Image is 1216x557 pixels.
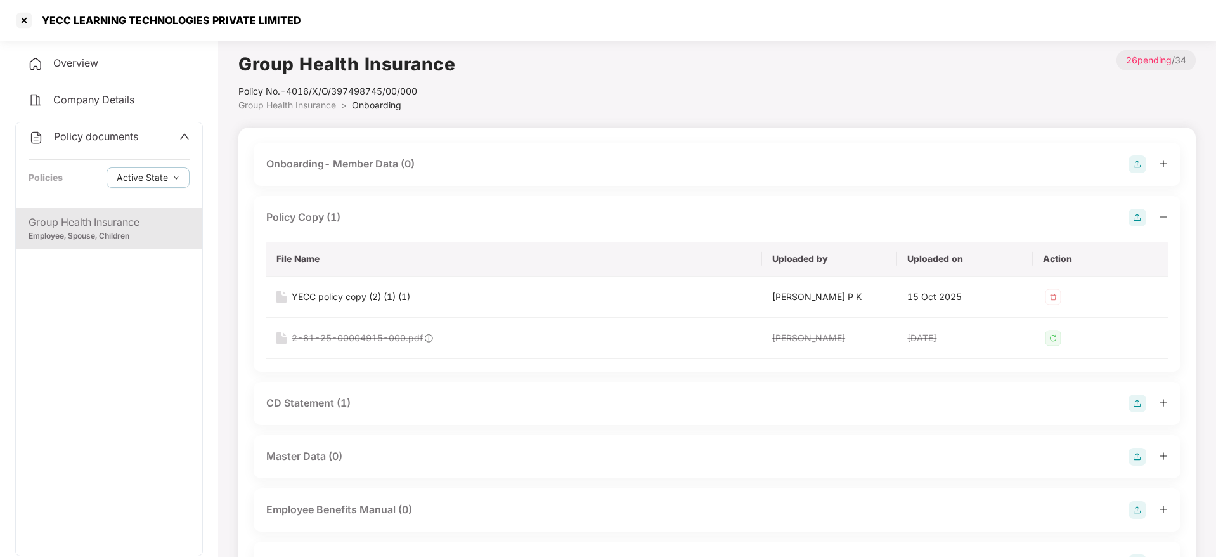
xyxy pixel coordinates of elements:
span: plus [1159,398,1168,407]
span: Onboarding [352,100,401,110]
img: svg+xml;base64,PHN2ZyB4bWxucz0iaHR0cDovL3d3dy53My5vcmcvMjAwMC9zdmciIHdpZHRoPSIxNiIgaGVpZ2h0PSIyMC... [276,291,287,303]
span: Overview [53,56,98,69]
div: YECC LEARNING TECHNOLOGIES PRIVATE LIMITED [34,14,301,27]
div: 2-81-25-00004915-000.pdf [292,331,423,345]
img: svg+xml;base64,PHN2ZyB4bWxucz0iaHR0cDovL3d3dy53My5vcmcvMjAwMC9zdmciIHdpZHRoPSIyOCIgaGVpZ2h0PSIyOC... [1129,395,1146,412]
img: svg+xml;base64,PHN2ZyB4bWxucz0iaHR0cDovL3d3dy53My5vcmcvMjAwMC9zdmciIHdpZHRoPSIzMiIgaGVpZ2h0PSIzMi... [1043,287,1063,307]
div: Employee Benefits Manual (0) [266,502,412,518]
span: up [179,131,190,141]
div: Policy No.- 4016/X/O/397498745/00/000 [238,84,455,98]
span: Group Health Insurance [238,100,336,110]
span: 26 pending [1126,55,1172,65]
div: Policy Copy (1) [266,209,340,225]
div: Policies [29,171,63,185]
span: plus [1159,452,1168,461]
img: svg+xml;base64,PHN2ZyB4bWxucz0iaHR0cDovL3d3dy53My5vcmcvMjAwMC9zdmciIHdpZHRoPSIxOCIgaGVpZ2h0PSIxOC... [423,332,434,344]
span: plus [1159,505,1168,514]
div: [PERSON_NAME] P K [772,290,887,304]
img: svg+xml;base64,PHN2ZyB4bWxucz0iaHR0cDovL3d3dy53My5vcmcvMjAwMC9zdmciIHdpZHRoPSIyOCIgaGVpZ2h0PSIyOC... [1129,209,1146,226]
th: Uploaded on [897,242,1032,277]
span: plus [1159,159,1168,168]
img: svg+xml;base64,PHN2ZyB4bWxucz0iaHR0cDovL3d3dy53My5vcmcvMjAwMC9zdmciIHdpZHRoPSIzMiIgaGVpZ2h0PSIzMi... [1043,328,1063,348]
button: Active Statedown [107,167,190,188]
span: Company Details [53,93,134,106]
span: minus [1159,213,1168,221]
span: down [173,174,179,181]
div: [DATE] [907,331,1022,345]
img: svg+xml;base64,PHN2ZyB4bWxucz0iaHR0cDovL3d3dy53My5vcmcvMjAwMC9zdmciIHdpZHRoPSIxNiIgaGVpZ2h0PSIyMC... [276,332,287,344]
span: Policy documents [54,130,138,143]
img: svg+xml;base64,PHN2ZyB4bWxucz0iaHR0cDovL3d3dy53My5vcmcvMjAwMC9zdmciIHdpZHRoPSIyNCIgaGVpZ2h0PSIyNC... [28,93,43,108]
img: svg+xml;base64,PHN2ZyB4bWxucz0iaHR0cDovL3d3dy53My5vcmcvMjAwMC9zdmciIHdpZHRoPSIyOCIgaGVpZ2h0PSIyOC... [1129,155,1146,173]
div: Onboarding- Member Data (0) [266,156,415,172]
th: Action [1033,242,1168,277]
span: > [341,100,347,110]
th: Uploaded by [762,242,897,277]
h1: Group Health Insurance [238,50,455,78]
div: Group Health Insurance [29,214,190,230]
div: 15 Oct 2025 [907,290,1022,304]
img: svg+xml;base64,PHN2ZyB4bWxucz0iaHR0cDovL3d3dy53My5vcmcvMjAwMC9zdmciIHdpZHRoPSIyOCIgaGVpZ2h0PSIyOC... [1129,448,1146,466]
img: svg+xml;base64,PHN2ZyB4bWxucz0iaHR0cDovL3d3dy53My5vcmcvMjAwMC9zdmciIHdpZHRoPSIyNCIgaGVpZ2h0PSIyNC... [29,130,44,145]
div: [PERSON_NAME] [772,331,887,345]
p: / 34 [1116,50,1196,70]
div: Employee, Spouse, Children [29,230,190,242]
div: YECC policy copy (2) (1) (1) [292,290,410,304]
img: svg+xml;base64,PHN2ZyB4bWxucz0iaHR0cDovL3d3dy53My5vcmcvMjAwMC9zdmciIHdpZHRoPSIyOCIgaGVpZ2h0PSIyOC... [1129,501,1146,519]
th: File Name [266,242,762,277]
span: Active State [117,171,168,185]
img: svg+xml;base64,PHN2ZyB4bWxucz0iaHR0cDovL3d3dy53My5vcmcvMjAwMC9zdmciIHdpZHRoPSIyNCIgaGVpZ2h0PSIyNC... [28,56,43,72]
div: Master Data (0) [266,449,342,464]
div: CD Statement (1) [266,395,351,411]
